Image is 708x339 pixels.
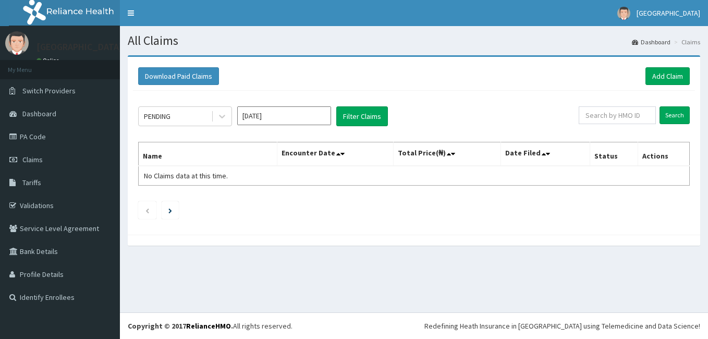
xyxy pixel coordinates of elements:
div: PENDING [144,111,170,122]
li: Claims [672,38,700,46]
a: Online [36,57,62,64]
img: User Image [5,31,29,55]
span: Dashboard [22,109,56,118]
button: Filter Claims [336,106,388,126]
th: Name [139,142,277,166]
input: Search by HMO ID [579,106,656,124]
span: [GEOGRAPHIC_DATA] [637,8,700,18]
input: Search [660,106,690,124]
th: Status [590,142,638,166]
input: Select Month and Year [237,106,331,125]
a: Next page [168,205,172,215]
strong: Copyright © 2017 . [128,321,233,331]
p: [GEOGRAPHIC_DATA] [36,42,123,52]
a: Add Claim [645,67,690,85]
th: Date Filed [501,142,590,166]
div: Redefining Heath Insurance in [GEOGRAPHIC_DATA] using Telemedicine and Data Science! [424,321,700,331]
th: Total Price(₦) [393,142,501,166]
span: Claims [22,155,43,164]
footer: All rights reserved. [120,312,708,339]
a: Dashboard [632,38,670,46]
th: Actions [638,142,689,166]
img: User Image [617,7,630,20]
span: Switch Providers [22,86,76,95]
h1: All Claims [128,34,700,47]
a: RelianceHMO [186,321,231,331]
a: Previous page [145,205,150,215]
span: Tariffs [22,178,41,187]
th: Encounter Date [277,142,394,166]
span: No Claims data at this time. [144,171,228,180]
button: Download Paid Claims [138,67,219,85]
